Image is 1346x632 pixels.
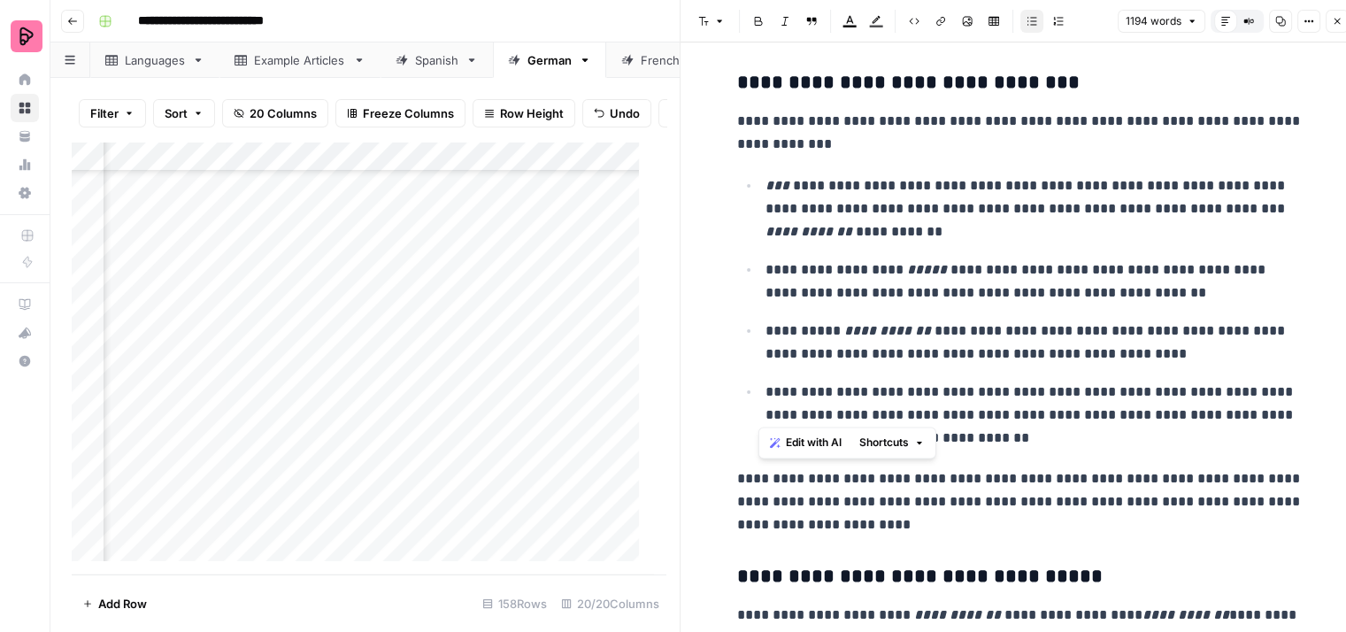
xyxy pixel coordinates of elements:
[165,104,188,122] span: Sort
[415,51,458,69] div: Spanish
[90,42,219,78] a: Languages
[852,431,932,454] button: Shortcuts
[610,104,640,122] span: Undo
[381,42,493,78] a: Spanish
[219,42,381,78] a: Example Articles
[641,51,681,69] div: French
[90,104,119,122] span: Filter
[11,122,39,150] a: Your Data
[11,319,39,347] button: What's new?
[125,51,185,69] div: Languages
[98,595,147,613] span: Add Row
[254,51,346,69] div: Example Articles
[473,99,575,127] button: Row Height
[554,590,666,618] div: 20/20 Columns
[250,104,317,122] span: 20 Columns
[222,99,328,127] button: 20 Columns
[763,431,849,454] button: Edit with AI
[11,347,39,375] button: Help + Support
[11,290,39,319] a: AirOps Academy
[363,104,454,122] span: Freeze Columns
[475,590,554,618] div: 158 Rows
[11,20,42,52] img: Preply Logo
[1126,13,1181,29] span: 1194 words
[79,99,146,127] button: Filter
[582,99,651,127] button: Undo
[153,99,215,127] button: Sort
[786,435,842,451] span: Edit with AI
[11,94,39,122] a: Browse
[859,435,909,451] span: Shortcuts
[11,179,39,207] a: Settings
[606,42,715,78] a: French
[11,150,39,179] a: Usage
[12,320,38,346] div: What's new?
[11,14,39,58] button: Workspace: Preply
[72,590,158,618] button: Add Row
[11,66,39,94] a: Home
[493,42,606,78] a: German
[527,51,572,69] div: German
[500,104,564,122] span: Row Height
[335,99,465,127] button: Freeze Columns
[1118,10,1205,33] button: 1194 words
